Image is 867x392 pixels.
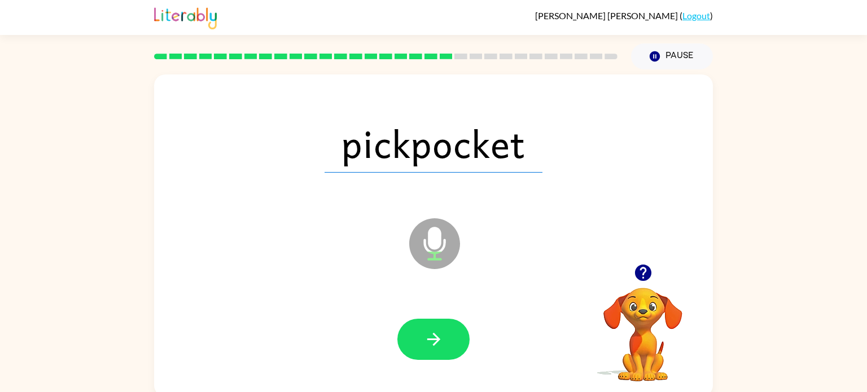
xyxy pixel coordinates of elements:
span: pickpocket [325,114,542,173]
span: [PERSON_NAME] [PERSON_NAME] [535,10,680,21]
div: ( ) [535,10,713,21]
a: Logout [682,10,710,21]
video: Your browser must support playing .mp4 files to use Literably. Please try using another browser. [586,270,699,383]
img: Literably [154,5,217,29]
button: Pause [631,43,713,69]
